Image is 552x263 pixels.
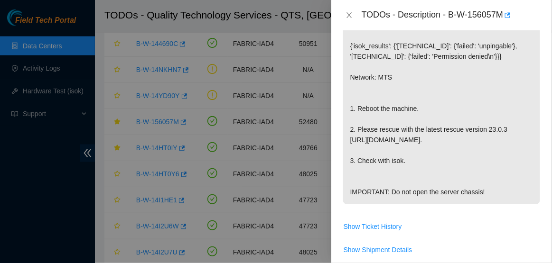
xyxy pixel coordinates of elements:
span: close [346,11,353,19]
button: Show Ticket History [343,219,402,234]
div: TODOs - Description - B-W-156057M [362,8,541,23]
button: Close [343,11,356,20]
span: Show Ticket History [344,221,402,232]
span: Show Shipment Details [344,245,412,255]
button: Show Shipment Details [343,242,413,257]
p: {"template":"unpingable" } {'isok_results': {'[TECHNICAL_ID]': {'failed': 'unpingable'}, '[TECHNI... [343,13,540,204]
